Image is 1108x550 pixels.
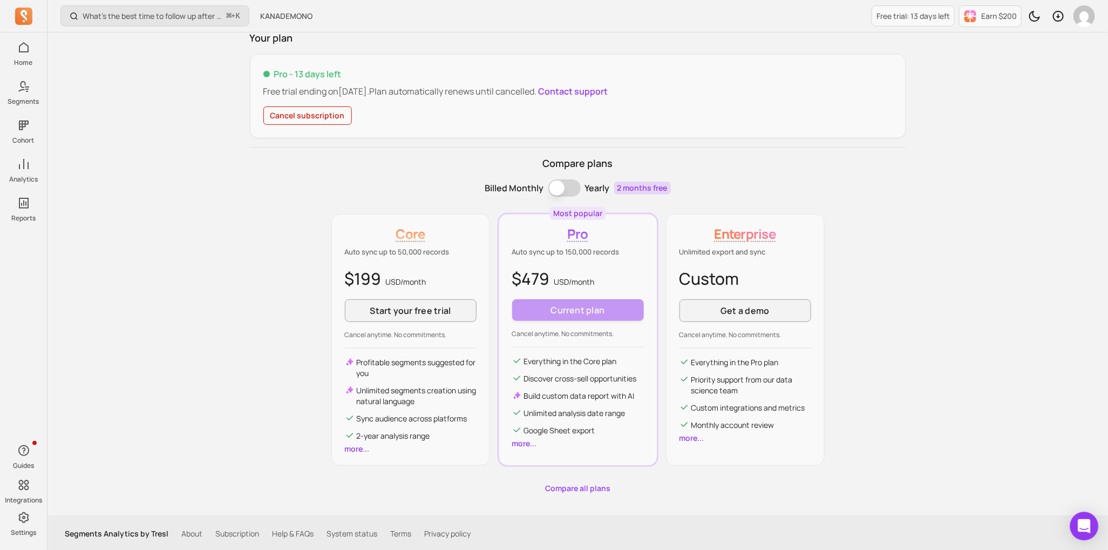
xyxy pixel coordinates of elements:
p: Earn $200 [981,11,1017,22]
p: Auto sync up to 150,000 records [512,247,644,258]
p: Enterprise [679,225,811,243]
p: Monthly account review [691,420,774,431]
p: Home [15,58,33,67]
p: Yearly [585,182,610,194]
a: more... [345,444,370,454]
p: Everything in the Pro plan [691,357,779,368]
button: Cancel subscription [263,106,352,125]
a: Compare all plans [250,483,906,494]
a: Terms [390,528,411,539]
p: $479 [512,266,644,291]
p: Cohort [13,136,35,145]
kbd: ⌘ [226,10,232,23]
span: + [227,10,240,22]
button: Toggle dark mode [1024,5,1045,27]
p: Segments [8,97,39,106]
p: Pro [512,225,644,243]
div: Open Intercom Messenger [1070,512,1099,541]
p: What’s the best time to follow up after a first order? [83,11,222,22]
img: avatar [1073,5,1095,27]
p: Integrations [5,496,42,505]
a: Free trial: 13 days left [872,5,955,26]
p: Pro - 13 days left [263,68,893,81]
p: Plan automatically renews until cancelled. [263,85,893,98]
p: Discover cross-sell opportunities [524,373,637,384]
a: Subscription [215,528,259,539]
p: Analytics [9,175,38,184]
p: Cancel anytime. No commitments. [512,330,644,338]
span: USD/ month [386,277,426,287]
a: Get a demo [679,299,811,322]
a: more... [679,433,704,443]
p: Custom integrations and metrics [691,403,805,413]
button: Earn $200 [959,5,1022,27]
kbd: K [236,12,240,21]
p: 2-year analysis range [357,431,430,441]
p: Core [345,225,477,243]
p: Custom [679,266,811,291]
span: KANADEMONO [260,11,312,22]
a: System status [327,528,377,539]
p: Guides [13,461,34,470]
button: Current plan [512,299,644,321]
p: Priority support from our data science team [691,374,811,396]
button: Start your free trial [345,299,477,322]
p: Billed Monthly [485,182,544,194]
button: KANADEMONO [254,6,319,26]
p: Cancel anytime. No commitments. [345,331,477,339]
p: Compare plans [250,156,906,171]
p: $199 [345,266,477,291]
p: Everything in the Core plan [524,356,617,367]
p: Google Sheet export [524,425,595,436]
a: more... [512,438,537,448]
p: Cancel anytime. No commitments. [679,331,811,339]
span: USD/ month [554,277,595,287]
button: What’s the best time to follow up after a first order?⌘+K [60,5,249,26]
p: Build custom data report with AI [524,391,635,401]
a: About [181,528,202,539]
span: Free trial ending on [DATE] . [263,85,370,97]
p: Your plan [250,31,906,45]
p: Most popular [553,208,602,219]
p: 2 months free [614,182,671,194]
p: Auto sync up to 50,000 records [345,247,477,258]
p: Sync audience across platforms [357,413,467,424]
p: Unlimited segments creation using natural language [357,385,477,407]
button: Guides [12,440,36,472]
button: Contact support [539,85,608,98]
p: Segments Analytics by Tresl [65,528,168,539]
p: Profitable segments suggested for you [357,357,477,379]
p: Unlimited analysis date range [524,408,626,419]
p: Settings [11,528,36,537]
p: Unlimited export and sync [679,247,811,258]
a: Privacy policy [424,528,471,539]
p: Reports [11,214,36,223]
a: Help & FAQs [272,528,314,539]
p: Free trial: 13 days left [876,11,950,22]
